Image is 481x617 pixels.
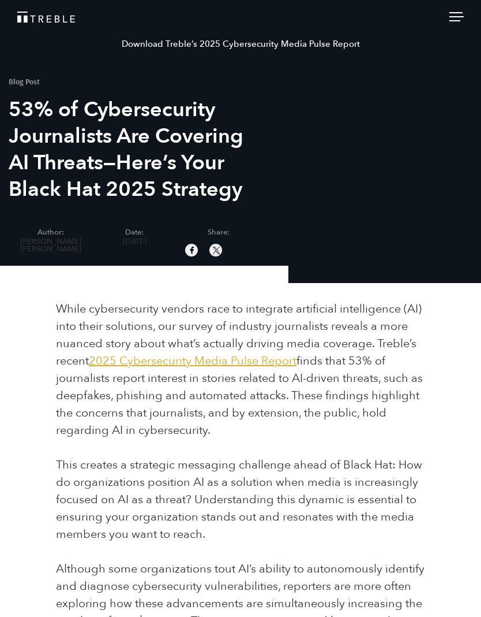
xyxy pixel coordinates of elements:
img: facebook sharing button [187,245,197,255]
span: Share: [185,229,252,236]
h1: 53% of Cybersecurity Journalists Are Covering AI Threats—Here’s Your Black Hat 2025 Strategy [9,96,261,203]
span: finds that 53% of journalists report interest in stories related to AI-driven threats, such as de... [56,353,423,438]
img: twitter sharing button [211,245,221,255]
span: Date: [102,229,168,236]
span: Author: [17,229,84,236]
a: Treble Homepage [17,12,464,23]
a: 2025 Cybersecurity Media Pulse Report [89,353,296,369]
span: While cybersecurity vendors race to integrate artificial intelligence (AI) into their solutions, ... [56,301,422,369]
img: Treble logo [17,12,75,23]
span: [PERSON_NAME] [PERSON_NAME] [17,238,84,253]
span: [DATE] [102,238,168,246]
mark: Blog Post [9,76,40,87]
span: This creates a strategic messaging challenge ahead of Black Hat: How do organizations position AI... [56,457,422,542]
